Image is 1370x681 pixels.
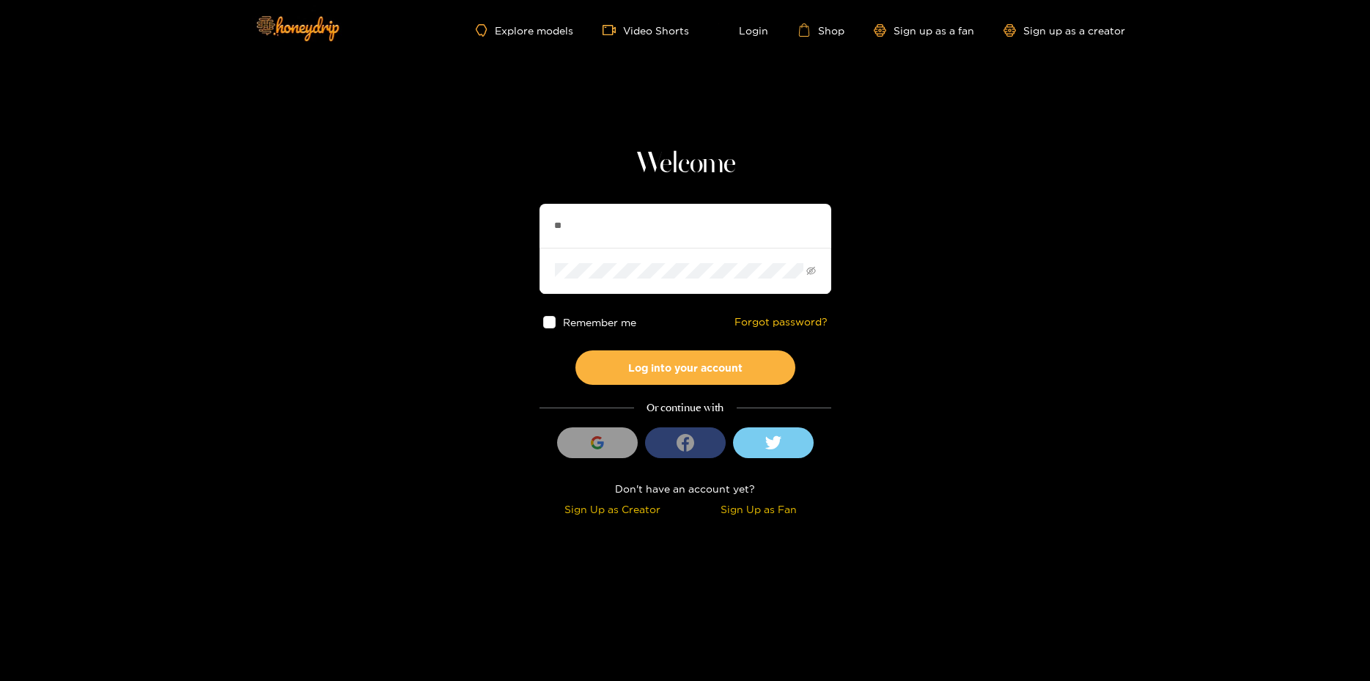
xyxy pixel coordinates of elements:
div: Sign Up as Creator [543,501,682,518]
div: Sign Up as Fan [689,501,828,518]
span: Remember me [562,317,636,328]
div: Or continue with [539,400,831,416]
a: Sign up as a fan [874,24,974,37]
div: Don't have an account yet? [539,480,831,497]
a: Login [718,23,768,37]
a: Shop [798,23,844,37]
h1: Welcome [539,147,831,182]
a: Forgot password? [734,316,828,328]
button: Log into your account [575,350,795,385]
span: video-camera [603,23,623,37]
span: eye-invisible [806,266,816,276]
a: Sign up as a creator [1003,24,1125,37]
a: Video Shorts [603,23,689,37]
a: Explore models [476,24,572,37]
